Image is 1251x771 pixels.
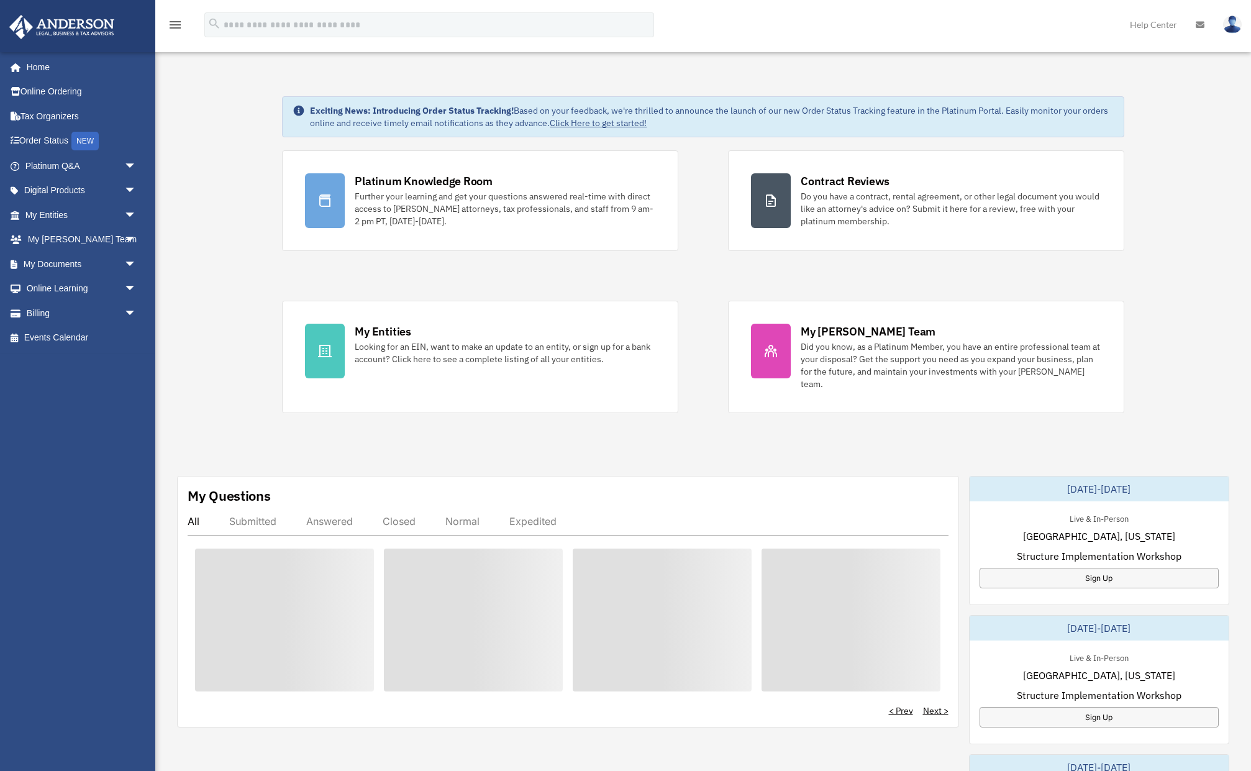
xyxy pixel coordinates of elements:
a: My Documentsarrow_drop_down [9,252,155,276]
a: My Entities Looking for an EIN, want to make an update to an entity, or sign up for a bank accoun... [282,301,678,413]
a: Order StatusNEW [9,129,155,154]
div: Did you know, as a Platinum Member, you have an entire professional team at your disposal? Get th... [801,340,1101,390]
div: Normal [445,515,480,527]
div: Do you have a contract, rental agreement, or other legal document you would like an attorney's ad... [801,190,1101,227]
div: Live & In-Person [1060,650,1139,664]
div: Expedited [509,515,557,527]
span: Structure Implementation Workshop [1017,688,1181,703]
i: search [207,17,221,30]
a: Sign Up [980,568,1219,588]
a: Tax Organizers [9,104,155,129]
a: Digital Productsarrow_drop_down [9,178,155,203]
span: arrow_drop_down [124,153,149,179]
a: Click Here to get started! [550,117,647,129]
img: User Pic [1223,16,1242,34]
a: menu [168,22,183,32]
a: Platinum Q&Aarrow_drop_down [9,153,155,178]
div: [DATE]-[DATE] [970,616,1229,641]
a: Online Ordering [9,80,155,104]
a: My [PERSON_NAME] Team Did you know, as a Platinum Member, you have an entire professional team at... [728,301,1124,413]
div: [DATE]-[DATE] [970,477,1229,501]
span: arrow_drop_down [124,178,149,204]
div: Looking for an EIN, want to make an update to an entity, or sign up for a bank account? Click her... [355,340,655,365]
div: NEW [71,132,99,150]
div: Based on your feedback, we're thrilled to announce the launch of our new Order Status Tracking fe... [310,104,1113,129]
strong: Exciting News: Introducing Order Status Tracking! [310,105,514,116]
div: Live & In-Person [1060,511,1139,524]
div: Answered [306,515,353,527]
a: Sign Up [980,707,1219,728]
div: Platinum Knowledge Room [355,173,493,189]
a: My [PERSON_NAME] Teamarrow_drop_down [9,227,155,252]
a: My Entitiesarrow_drop_down [9,203,155,227]
div: My [PERSON_NAME] Team [801,324,935,339]
div: My Entities [355,324,411,339]
div: Submitted [229,515,276,527]
i: menu [168,17,183,32]
div: Closed [383,515,416,527]
span: arrow_drop_down [124,203,149,228]
span: [GEOGRAPHIC_DATA], [US_STATE] [1023,529,1175,544]
a: Platinum Knowledge Room Further your learning and get your questions answered real-time with dire... [282,150,678,251]
a: Home [9,55,149,80]
a: Online Learningarrow_drop_down [9,276,155,301]
a: < Prev [889,705,913,717]
span: arrow_drop_down [124,276,149,302]
a: Billingarrow_drop_down [9,301,155,326]
span: arrow_drop_down [124,227,149,253]
div: All [188,515,199,527]
a: Contract Reviews Do you have a contract, rental agreement, or other legal document you would like... [728,150,1124,251]
div: Further your learning and get your questions answered real-time with direct access to [PERSON_NAM... [355,190,655,227]
img: Anderson Advisors Platinum Portal [6,15,118,39]
span: Structure Implementation Workshop [1017,549,1181,563]
span: arrow_drop_down [124,301,149,326]
a: Next > [923,705,948,717]
div: My Questions [188,486,271,505]
span: arrow_drop_down [124,252,149,277]
span: [GEOGRAPHIC_DATA], [US_STATE] [1023,668,1175,683]
a: Events Calendar [9,326,155,350]
div: Contract Reviews [801,173,889,189]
